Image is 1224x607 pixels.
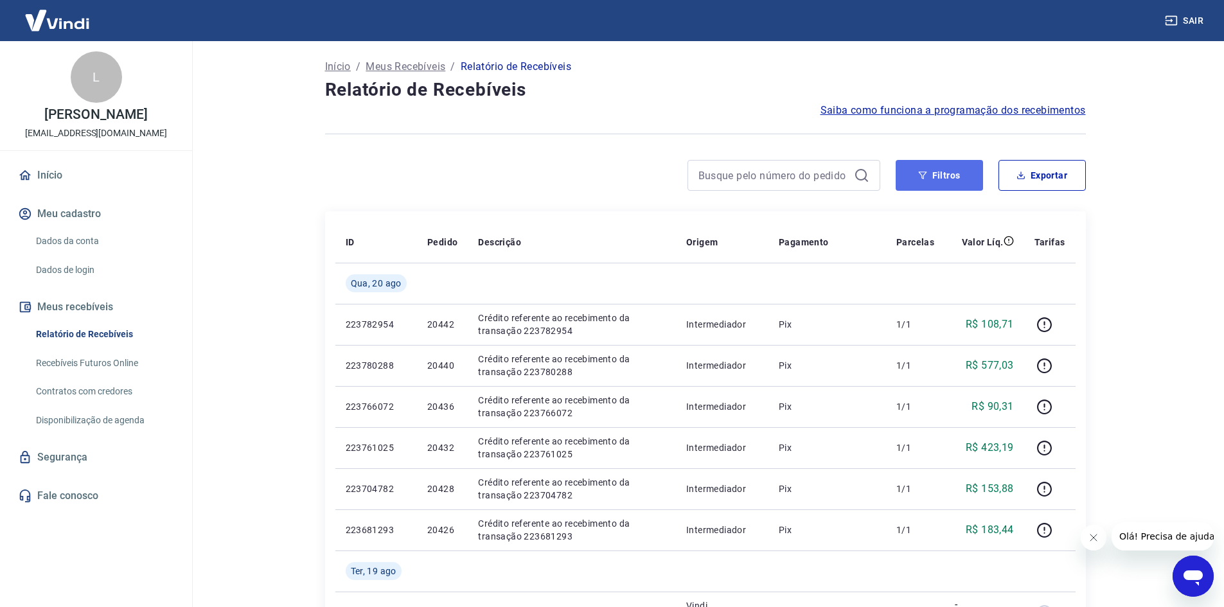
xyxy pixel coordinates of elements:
[779,359,876,372] p: Pix
[31,257,177,283] a: Dados de login
[966,317,1014,332] p: R$ 108,71
[325,59,351,75] a: Início
[71,51,122,103] div: L
[427,523,457,536] p: 20426
[15,482,177,510] a: Fale conosco
[478,435,666,461] p: Crédito referente ao recebimento da transação 223761025
[686,359,758,372] p: Intermediador
[779,523,876,536] p: Pix
[461,59,571,75] p: Relatório de Recebíveis
[966,522,1014,538] p: R$ 183,44
[478,517,666,543] p: Crédito referente ao recebimento da transação 223681293
[820,103,1086,118] a: Saiba como funciona a programação dos recebimentos
[478,476,666,502] p: Crédito referente ao recebimento da transação 223704782
[15,161,177,189] a: Início
[698,166,849,185] input: Busque pelo número do pedido
[966,481,1014,497] p: R$ 153,88
[896,441,934,454] p: 1/1
[478,312,666,337] p: Crédito referente ao recebimento da transação 223782954
[1081,525,1106,550] iframe: Fechar mensagem
[966,358,1014,373] p: R$ 577,03
[346,236,355,249] p: ID
[1034,236,1065,249] p: Tarifas
[31,407,177,434] a: Disponibilização de agenda
[427,400,457,413] p: 20436
[325,77,1086,103] h4: Relatório de Recebíveis
[779,318,876,331] p: Pix
[478,394,666,419] p: Crédito referente ao recebimento da transação 223766072
[15,293,177,321] button: Meus recebíveis
[998,160,1086,191] button: Exportar
[31,228,177,254] a: Dados da conta
[896,482,934,495] p: 1/1
[346,400,407,413] p: 223766072
[8,9,108,19] span: Olá! Precisa de ajuda?
[896,359,934,372] p: 1/1
[686,482,758,495] p: Intermediador
[346,318,407,331] p: 223782954
[896,236,934,249] p: Parcelas
[779,400,876,413] p: Pix
[351,277,402,290] span: Qua, 20 ago
[478,353,666,378] p: Crédito referente ao recebimento da transação 223780288
[779,441,876,454] p: Pix
[427,318,457,331] p: 20442
[686,400,758,413] p: Intermediador
[31,378,177,405] a: Contratos com credores
[15,200,177,228] button: Meu cadastro
[896,523,934,536] p: 1/1
[427,441,457,454] p: 20432
[427,236,457,249] p: Pedido
[478,236,521,249] p: Descrição
[779,236,829,249] p: Pagamento
[896,400,934,413] p: 1/1
[1162,9,1209,33] button: Sair
[427,482,457,495] p: 20428
[427,359,457,372] p: 20440
[15,1,99,40] img: Vindi
[686,236,718,249] p: Origem
[31,321,177,347] a: Relatório de Recebíveis
[896,318,934,331] p: 1/1
[346,441,407,454] p: 223761025
[351,565,396,577] span: Ter, 19 ago
[686,318,758,331] p: Intermediador
[346,359,407,372] p: 223780288
[346,482,407,495] p: 223704782
[686,523,758,536] p: Intermediador
[966,440,1014,455] p: R$ 423,19
[31,350,177,376] a: Recebíveis Futuros Online
[44,108,147,121] p: [PERSON_NAME]
[450,59,455,75] p: /
[896,160,983,191] button: Filtros
[686,441,758,454] p: Intermediador
[1112,522,1214,550] iframe: Mensagem da empresa
[962,236,1004,249] p: Valor Líq.
[346,523,407,536] p: 223681293
[356,59,360,75] p: /
[366,59,445,75] a: Meus Recebíveis
[15,443,177,471] a: Segurança
[25,127,167,140] p: [EMAIL_ADDRESS][DOMAIN_NAME]
[1173,556,1214,597] iframe: Botão para abrir a janela de mensagens
[779,482,876,495] p: Pix
[971,399,1013,414] p: R$ 90,31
